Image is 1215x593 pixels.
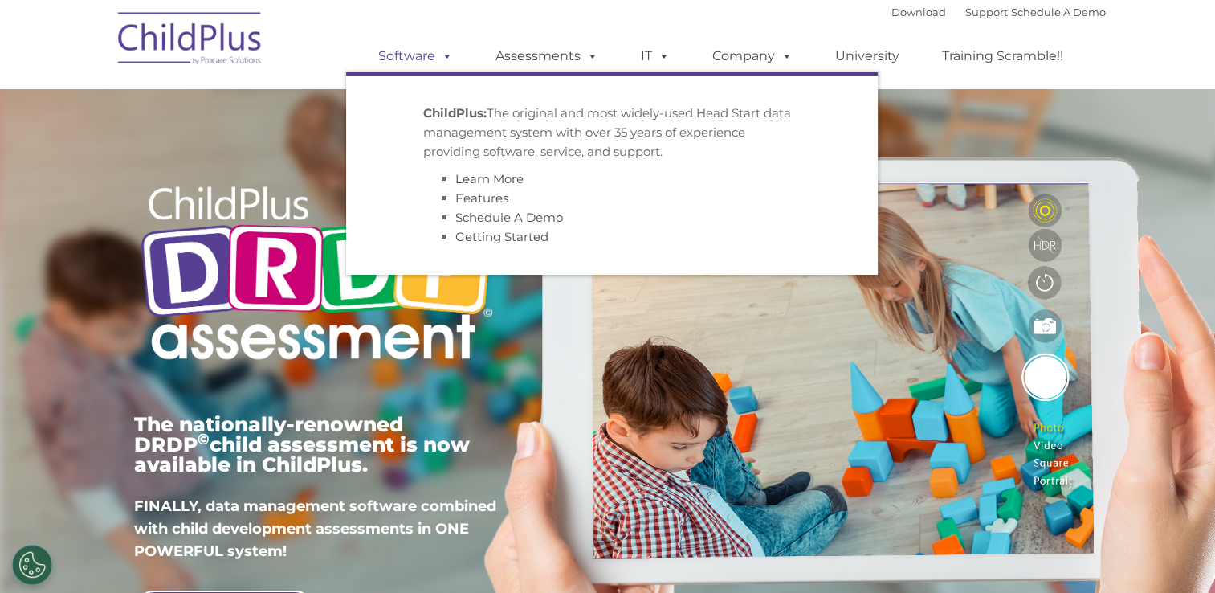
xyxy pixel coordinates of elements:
[479,40,614,72] a: Assessments
[625,40,686,72] a: IT
[455,171,524,186] a: Learn More
[1011,6,1106,18] a: Schedule A Demo
[362,40,469,72] a: Software
[134,412,470,476] span: The nationally-renowned DRDP child assessment is now available in ChildPlus.
[423,104,801,162] p: The original and most widely-used Head Start data management system with over 35 years of experie...
[819,40,915,72] a: University
[891,6,946,18] a: Download
[455,210,563,225] a: Schedule A Demo
[926,40,1079,72] a: Training Scramble!!
[455,190,508,206] a: Features
[134,497,496,560] span: FINALLY, data management software combined with child development assessments in ONE POWERFUL sys...
[110,1,271,81] img: ChildPlus by Procare Solutions
[12,545,52,585] button: Cookies Settings
[198,430,210,448] sup: ©
[891,6,1106,18] font: |
[423,105,487,121] strong: ChildPlus:
[965,6,1008,18] a: Support
[134,165,499,386] img: Copyright - DRDP Logo Light
[696,40,809,72] a: Company
[455,229,548,244] a: Getting Started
